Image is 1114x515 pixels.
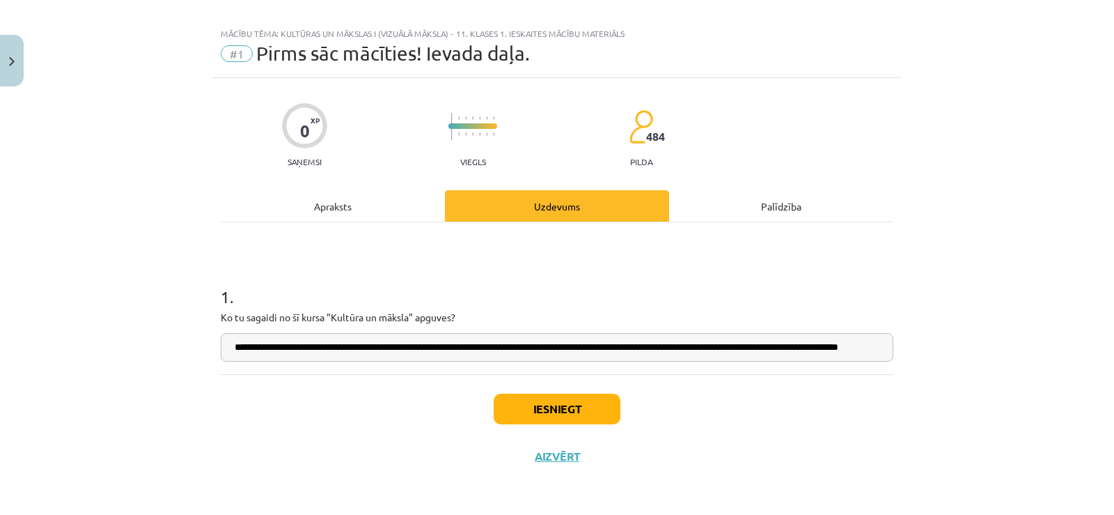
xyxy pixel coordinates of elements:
[669,190,893,222] div: Palīdzība
[300,121,310,141] div: 0
[472,116,473,120] img: icon-short-line-57e1e144782c952c97e751825c79c345078a6d821885a25fce030b3d8c18986b.svg
[472,132,473,136] img: icon-short-line-57e1e144782c952c97e751825c79c345078a6d821885a25fce030b3d8c18986b.svg
[465,132,466,136] img: icon-short-line-57e1e144782c952c97e751825c79c345078a6d821885a25fce030b3d8c18986b.svg
[629,109,653,144] img: students-c634bb4e5e11cddfef0936a35e636f08e4e9abd3cc4e673bd6f9a4125e45ecb1.svg
[221,310,893,325] p: Ko tu sagaidi no šī kursa "Kultūra un māksla" apguves?
[630,157,652,167] p: pilda
[256,42,530,65] span: Pirms sāc mācīties! Ievada daļa.
[282,157,327,167] p: Saņemsi
[486,116,487,120] img: icon-short-line-57e1e144782c952c97e751825c79c345078a6d821885a25fce030b3d8c18986b.svg
[221,45,253,62] span: #1
[493,132,494,136] img: icon-short-line-57e1e144782c952c97e751825c79c345078a6d821885a25fce030b3d8c18986b.svg
[486,132,487,136] img: icon-short-line-57e1e144782c952c97e751825c79c345078a6d821885a25fce030b3d8c18986b.svg
[9,57,15,66] img: icon-close-lesson-0947bae3869378f0d4975bcd49f059093ad1ed9edebbc8119c70593378902aed.svg
[494,394,620,424] button: Iesniegt
[221,29,893,38] div: Mācību tēma: Kultūras un mākslas i (vizuālā māksla) - 11. klases 1. ieskaites mācību materiāls
[458,116,460,120] img: icon-short-line-57e1e144782c952c97e751825c79c345078a6d821885a25fce030b3d8c18986b.svg
[646,130,665,143] span: 484
[460,157,486,167] p: Viegls
[493,116,494,120] img: icon-short-line-57e1e144782c952c97e751825c79c345078a6d821885a25fce030b3d8c18986b.svg
[451,113,453,140] img: icon-long-line-d9ea69661e0d244f92f715978eff75569469978d946b2353a9bb055b3ed8787d.svg
[479,132,480,136] img: icon-short-line-57e1e144782c952c97e751825c79c345078a6d821885a25fce030b3d8c18986b.svg
[311,116,320,124] span: XP
[465,116,466,120] img: icon-short-line-57e1e144782c952c97e751825c79c345078a6d821885a25fce030b3d8c18986b.svg
[221,263,893,306] h1: 1 .
[221,190,445,222] div: Apraksts
[479,116,480,120] img: icon-short-line-57e1e144782c952c97e751825c79c345078a6d821885a25fce030b3d8c18986b.svg
[458,132,460,136] img: icon-short-line-57e1e144782c952c97e751825c79c345078a6d821885a25fce030b3d8c18986b.svg
[531,449,583,463] button: Aizvērt
[445,190,669,222] div: Uzdevums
